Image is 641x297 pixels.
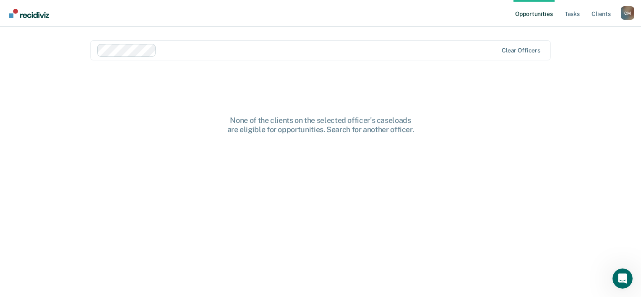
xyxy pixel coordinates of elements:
[612,268,633,289] iframe: Intercom live chat
[186,116,455,134] div: None of the clients on the selected officer's caseloads are eligible for opportunities. Search fo...
[502,47,540,54] div: Clear officers
[621,6,634,20] button: Profile dropdown button
[621,6,634,20] div: C M
[9,9,49,18] img: Recidiviz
